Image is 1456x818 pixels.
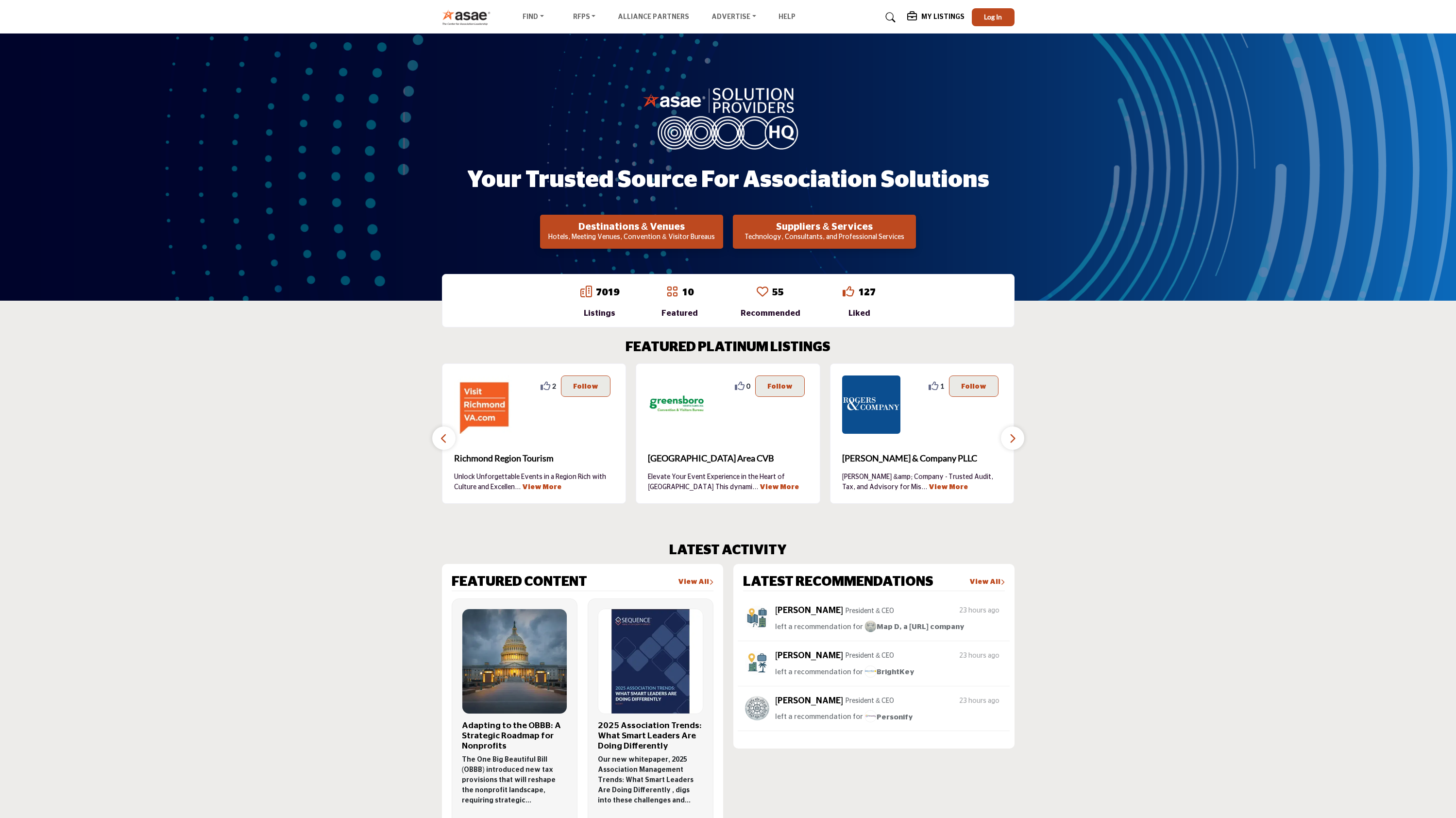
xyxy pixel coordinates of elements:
a: Richmond Region Tourism [454,445,614,472]
h5: [PERSON_NAME] [775,696,843,707]
span: 23 hours ago [959,696,1002,706]
a: View More [522,484,561,491]
p: Our new whitepaper, 2025 Association Management Trends: What Smart Leaders Are Doing Differently ... [598,755,703,806]
p: Follow [573,381,598,392]
h2: FEATURED PLATINUM LISTINGS [626,340,830,356]
span: Personify [864,714,913,721]
div: Featured [661,307,698,319]
a: 55 [772,288,784,297]
p: Unlock Unforgettable Events in a Region Rich with Culture and Excellen [454,472,614,492]
a: [PERSON_NAME] & Company PLLC [842,445,1002,472]
span: Log In [984,13,1002,21]
button: Follow [949,375,999,397]
span: left a recommendation for [775,714,863,721]
h5: My Listings [921,13,965,21]
img: Rogers & Company PLLC [842,375,900,434]
p: Technology, Consultants, and Professional Services [736,233,913,242]
img: image [864,620,877,632]
h1: Your Trusted Source for Association Solutions [467,165,989,195]
p: President & CEO [846,651,894,661]
h5: [PERSON_NAME] [775,606,843,616]
img: avtar-image [745,606,769,630]
a: Search [876,10,902,25]
a: imageBrightKey [864,666,914,679]
img: Logo of Aprio LLP, click to view details [462,609,567,714]
a: imagePersonify [864,711,913,723]
span: left a recommendation for [775,668,863,676]
a: 10 [682,288,694,297]
p: President & CEO [846,696,894,706]
a: Find [516,11,551,24]
button: Destinations & Venues Hotels, Meeting Venues, Convention & Visitor Bureaus [540,215,723,249]
img: image [864,665,877,678]
h2: Suppliers & Services [736,221,913,233]
a: View More [760,484,799,491]
a: View All [969,578,1005,587]
img: avtar-image [745,651,769,675]
span: left a recommendation for [775,623,863,631]
img: image [643,85,813,150]
img: Logo of Sequence Consulting, click to view details [598,609,703,714]
p: Follow [961,381,986,392]
a: Go to Recommended [757,286,768,299]
a: Go to Featured [666,286,678,299]
img: image [864,710,877,722]
p: Hotels, Meeting Venues, Convention & Visitor Bureaus [543,233,720,242]
span: 23 hours ago [959,651,1002,661]
img: Richmond Region Tourism [454,375,512,434]
h3: 2025 Association Trends: What Smart Leaders Are Doing Differently [598,721,703,751]
a: View All [678,578,713,587]
span: 23 hours ago [959,606,1002,616]
div: Liked [843,307,876,319]
h5: [PERSON_NAME] [775,651,843,662]
a: 7019 [596,288,619,297]
a: [GEOGRAPHIC_DATA] Area CVB [648,445,808,472]
img: Greensboro Area CVB [648,375,706,434]
h2: Destinations & Venues [543,221,720,233]
p: Follow [767,381,793,392]
span: ... [515,484,521,491]
span: Richmond Region Tourism [454,452,614,465]
p: The One Big Beautiful Bill (OBBB) introduced new tax provisions that will reshape the nonprofit l... [462,755,567,806]
a: RFPs [566,11,603,24]
h2: LATEST RECOMMENDATIONS [743,574,933,591]
i: Go to Liked [843,286,854,297]
h3: Adapting to the OBBB: A Strategic Roadmap for Nonprofits [462,721,567,751]
a: imageMap D, a [URL] company [864,621,965,633]
span: ... [921,484,927,491]
p: Elevate Your Event Experience in the Heart of [GEOGRAPHIC_DATA] This dynami [648,472,808,492]
span: Map D, a [URL] company [864,623,965,631]
button: Suppliers & Services Technology, Consultants, and Professional Services [733,215,916,249]
h2: FEATURED CONTENT [452,574,587,591]
button: Log In [972,8,1015,26]
p: President & CEO [846,606,894,616]
a: Alliance Partners [618,14,689,20]
span: [PERSON_NAME] & Company PLLC [842,452,1002,465]
img: avtar-image [745,696,769,720]
button: Follow [561,375,610,397]
span: ... [752,484,758,491]
span: 0 [746,381,750,391]
div: Recommended [741,307,800,319]
b: Greensboro Area CVB [648,445,808,472]
span: [GEOGRAPHIC_DATA] Area CVB [648,452,808,465]
span: 1 [940,381,944,391]
span: 2 [552,381,556,391]
div: My Listings [907,12,965,23]
b: Rogers & Company PLLC [842,445,1002,472]
a: View More [929,484,968,491]
a: 127 [858,288,876,297]
h2: LATEST ACTIVITY [669,543,787,559]
p: [PERSON_NAME] &amp; Company - Trusted Audit, Tax, and Advisory for Mis [842,472,1002,492]
div: Listings [580,307,619,319]
span: BrightKey [864,668,914,676]
a: Help [779,14,796,20]
img: Site Logo [442,9,496,25]
a: Advertise [705,11,763,24]
button: Follow [755,375,805,397]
